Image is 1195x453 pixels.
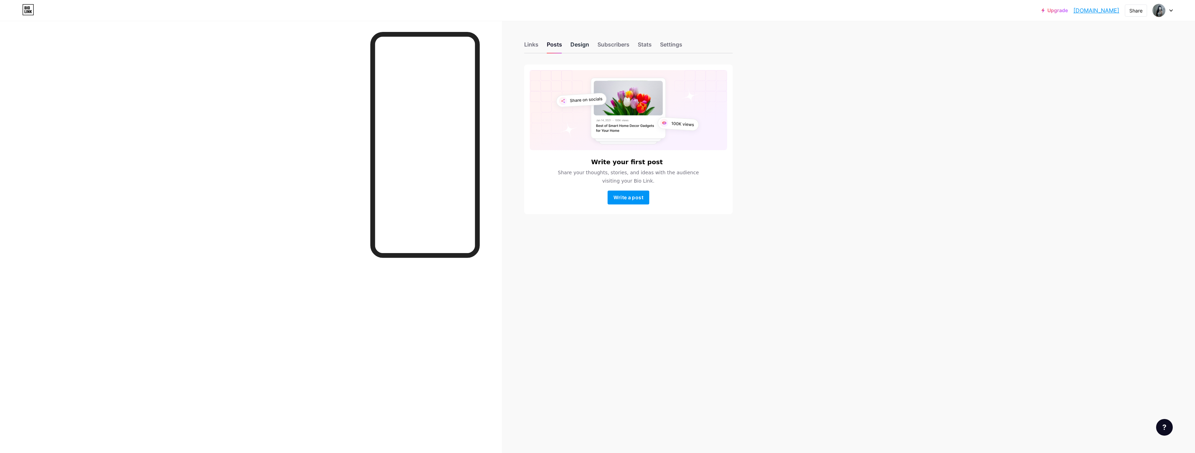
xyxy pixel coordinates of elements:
[613,194,643,200] span: Write a post
[1152,4,1165,17] img: fsd fwed
[638,40,652,53] div: Stats
[524,40,538,53] div: Links
[547,40,562,53] div: Posts
[591,159,663,166] h6: Write your first post
[608,191,649,204] button: Write a post
[1073,6,1119,15] a: [DOMAIN_NAME]
[1129,7,1143,14] div: Share
[660,40,682,53] div: Settings
[570,40,589,53] div: Design
[597,40,629,53] div: Subscribers
[1041,8,1068,13] a: Upgrade
[550,168,707,185] span: Share your thoughts, stories, and ideas with the audience visiting your Bio Link.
